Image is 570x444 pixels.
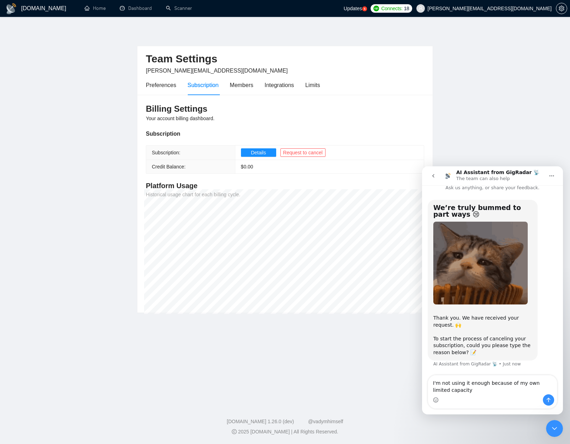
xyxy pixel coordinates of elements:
[146,81,176,90] div: Preferences
[146,116,215,121] span: Your account billing dashboard.
[120,5,152,11] a: dashboardDashboard
[146,129,424,138] div: Subscription
[146,181,424,191] h4: Platform Usage
[265,81,294,90] div: Integrations
[146,103,424,115] h3: Billing Settings
[546,420,563,437] iframe: Intercom live chat
[85,5,106,11] a: homeHome
[6,3,17,14] img: logo
[364,7,365,11] text: 5
[241,148,276,157] button: Details
[227,419,294,424] a: [DOMAIN_NAME] 1.26.0 (dev)
[166,5,192,11] a: searchScanner
[404,5,409,12] span: 18
[152,150,180,155] span: Subscription:
[241,164,253,169] span: $ 0.00
[422,166,563,414] iframe: Intercom live chat
[152,164,186,169] span: Credit Balance:
[418,6,423,11] span: user
[362,6,367,11] a: 5
[187,81,218,90] div: Subscription
[230,81,253,90] div: Members
[344,6,362,11] span: Updates
[308,419,343,424] a: @vadymhimself
[280,148,326,157] button: Request to cancel
[251,149,266,156] span: Details
[373,6,379,11] img: upwork-logo.png
[146,52,424,66] h2: Team Settings
[6,428,564,436] div: 2025 [DOMAIN_NAME] | All Rights Reserved.
[305,81,320,90] div: Limits
[283,149,323,156] span: Request to cancel
[232,429,237,434] span: copyright
[556,6,567,11] a: setting
[381,5,402,12] span: Connects:
[556,3,567,14] button: setting
[146,68,288,74] span: [PERSON_NAME][EMAIL_ADDRESS][DOMAIN_NAME]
